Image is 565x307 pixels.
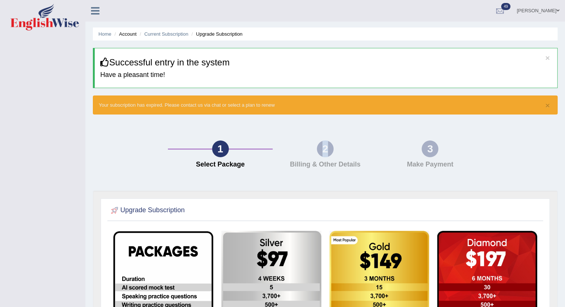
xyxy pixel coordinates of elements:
[113,30,136,38] li: Account
[98,31,111,37] a: Home
[172,161,269,168] h4: Select Package
[190,30,243,38] li: Upgrade Subscription
[109,205,185,216] h2: Upgrade Subscription
[317,140,334,157] div: 2
[100,71,552,79] h4: Have a pleasant time!
[545,101,550,109] button: ×
[93,96,558,114] div: Your subscription has expired. Please contact us via chat or select a plan to renew
[276,161,374,168] h4: Billing & Other Details
[212,140,229,157] div: 1
[545,54,550,62] button: ×
[100,58,552,67] h3: Successful entry in the system
[422,140,438,157] div: 3
[501,3,510,10] span: 49
[381,161,479,168] h4: Make Payment
[144,31,188,37] a: Current Subscription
